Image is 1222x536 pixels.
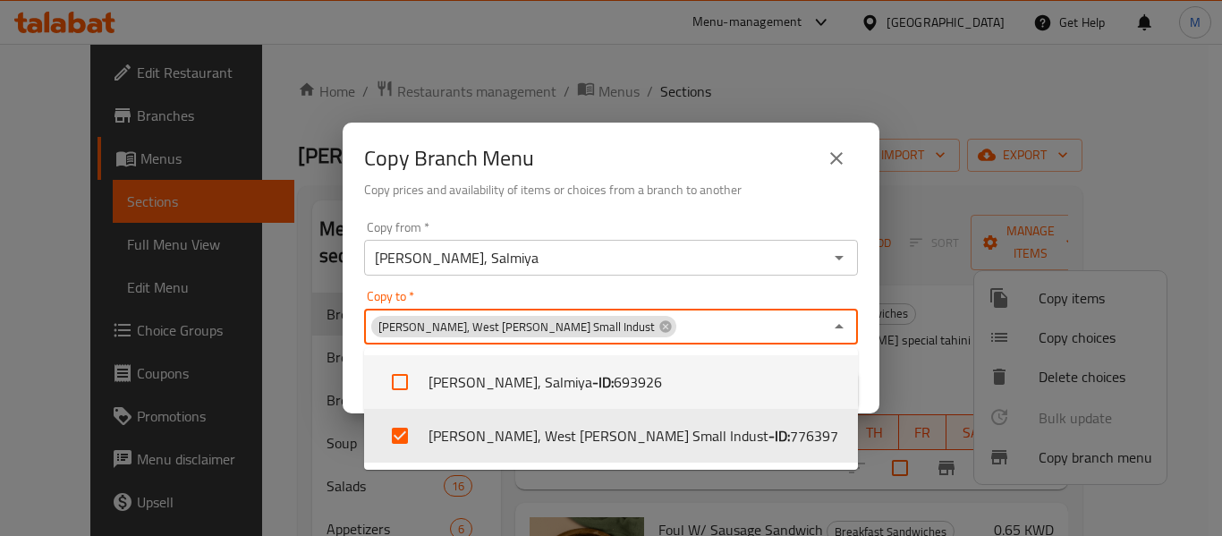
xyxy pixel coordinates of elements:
[614,371,662,393] span: 693926
[815,137,858,180] button: close
[364,144,534,173] h2: Copy Branch Menu
[827,245,852,270] button: Open
[364,180,858,200] h6: Copy prices and availability of items or choices from a branch to another
[827,314,852,339] button: Close
[371,316,676,337] div: [PERSON_NAME], West [PERSON_NAME] Small Indust
[364,355,858,409] li: [PERSON_NAME], Salmiya
[768,425,790,447] b: - ID:
[371,319,662,336] span: [PERSON_NAME], West [PERSON_NAME] Small Indust
[364,409,858,463] li: [PERSON_NAME], West [PERSON_NAME] Small Indust
[592,371,614,393] b: - ID:
[790,425,838,447] span: 776397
